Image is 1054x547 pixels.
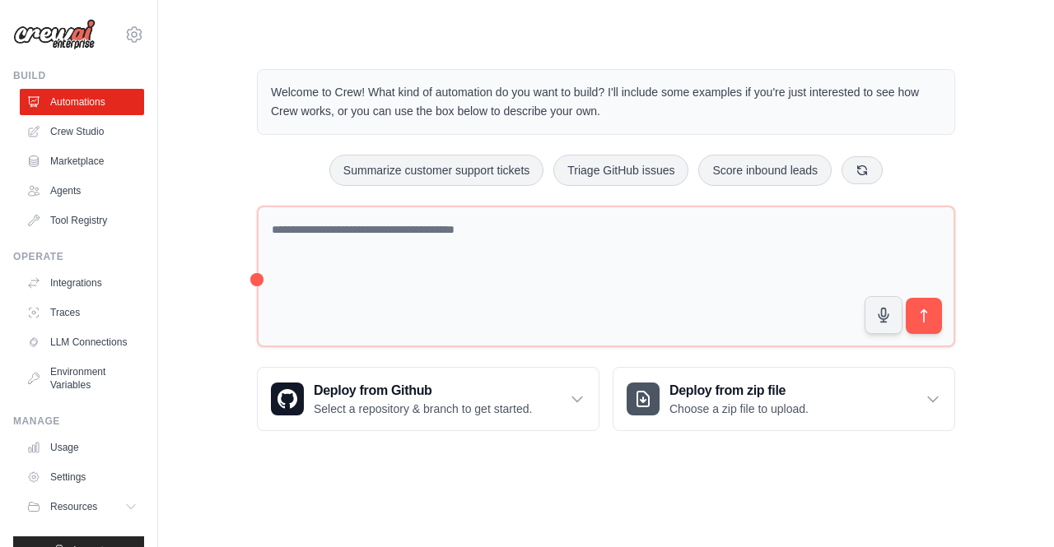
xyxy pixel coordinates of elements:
[752,400,786,412] span: Step 1
[314,381,532,401] h3: Deploy from Github
[1004,396,1016,409] button: Close walkthrough
[20,464,144,490] a: Settings
[20,118,144,145] a: Crew Studio
[314,401,532,417] p: Select a repository & branch to get started.
[20,270,144,296] a: Integrations
[669,401,809,417] p: Choose a zip file to upload.
[20,329,144,355] a: LLM Connections
[20,494,144,520] button: Resources
[739,447,995,500] p: Describe the automation you want to build, select an example option, or use the microphone to spe...
[553,155,688,186] button: Triage GitHub issues
[20,207,144,234] a: Tool Registry
[698,155,832,186] button: Score inbound leads
[20,299,144,326] a: Traces
[13,250,144,263] div: Operate
[739,418,995,440] h3: Create an automation
[13,19,96,50] img: Logo
[13,69,144,82] div: Build
[50,500,97,513] span: Resources
[20,148,144,174] a: Marketplace
[20,178,144,204] a: Agents
[271,83,941,121] p: Welcome to Crew! What kind of automation do you want to build? I'll include some examples if you'...
[13,415,144,428] div: Manage
[20,359,144,398] a: Environment Variables
[329,155,543,186] button: Summarize customer support tickets
[669,381,809,401] h3: Deploy from zip file
[20,434,144,461] a: Usage
[20,89,144,115] a: Automations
